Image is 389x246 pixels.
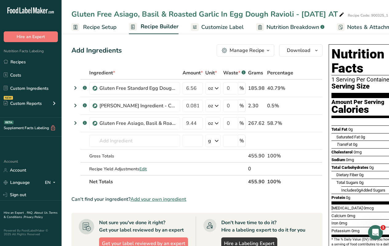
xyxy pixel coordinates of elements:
[4,211,58,219] a: Terms & Conditions .
[346,195,350,200] span: 0g
[248,165,265,173] div: 0
[267,120,293,127] div: 58.7%
[139,166,147,172] span: Edit
[287,47,310,54] span: Download
[99,120,176,127] div: Gluten Free Asiago, Basil & Roasted Garlic Filling - [DATE] AT
[4,100,42,107] div: Custom Reports
[248,102,265,109] div: 2.30
[130,196,186,203] span: Add your own ingredient
[4,229,58,236] div: Powered By FoodLabelMaker © 2025 All Rights Reserved
[331,127,347,132] span: Total Fat
[339,221,347,225] span: 0mg
[331,157,345,162] span: Sodium
[71,46,122,56] div: Add Ingredients
[348,127,353,132] span: 0g
[331,99,384,105] div: Amount Per Serving
[336,142,347,147] i: Trans
[336,142,352,147] span: Fat
[99,102,176,109] div: [PERSON_NAME] Ingredient - Cheese Booster
[221,219,305,234] div: Don't have time to do it? Hire a labeling expert to do it for you
[359,173,363,177] span: 0g
[208,137,211,145] div: g
[93,86,97,91] img: Sub Recipe
[351,228,359,233] span: 0mg
[347,213,355,218] span: 0mg
[248,120,265,127] div: 267.62
[354,150,362,154] span: 0mg
[88,175,247,188] th: Net Totals
[27,211,34,215] a: FAQ .
[353,142,357,147] span: 0g
[71,20,117,34] a: Recipe Setup
[89,166,180,172] div: Recipe Yield Adjustments
[4,121,14,124] div: BETA
[205,69,217,77] span: Unit
[279,44,323,57] button: Download
[267,69,293,77] span: Percentage
[331,83,370,90] span: Serving Size
[89,153,180,159] div: Gross Totals
[331,213,346,218] span: Calcium
[341,188,385,192] span: Includes Added Sugars
[4,177,30,188] a: Language
[248,85,265,92] div: 185.98
[267,152,293,160] div: 100%
[89,69,115,77] span: Ingredient
[182,69,203,77] span: Amount
[363,206,374,210] span: 0mcg
[331,165,368,170] span: Total Carbohydrates
[4,211,26,215] a: Hire an Expert .
[89,135,180,147] input: Add Ingredient
[331,105,384,114] div: Calories
[208,102,213,109] div: oz
[71,9,345,20] div: Gluten Free Asiago, Basil & Roasted Garlic In Egg Dough Ravioli - [DATE] AT
[247,175,266,188] th: 455.90
[141,22,178,31] span: Recipe Builder
[368,225,383,240] iframe: Intercom live chat
[24,215,43,219] a: Privacy Policy
[208,120,213,127] div: oz
[331,221,338,225] span: Iron
[248,69,263,77] span: Grams
[4,31,58,42] button: Hire an Expert
[266,175,295,188] th: 100%
[256,20,324,34] a: Nutrition Breakdown
[230,47,264,54] div: Manage Recipe
[4,96,13,100] div: NEW
[93,121,97,126] img: Sub Recipe
[331,195,345,200] span: Protein
[331,228,351,233] span: Potassium
[359,180,363,185] span: 0g
[248,152,265,160] div: 455.90
[208,85,213,92] div: oz
[99,219,184,234] div: Not sure you've done it right? Get your label reviewed by an expert
[267,85,293,92] div: 40.79%
[201,23,244,31] span: Customize Label
[361,135,365,139] span: 0g
[93,104,97,108] img: Sub Recipe
[331,150,353,154] span: Cholesterol
[267,102,293,109] div: 0.5%
[336,180,358,185] span: Total Sugars
[356,188,361,192] span: 0g
[369,165,374,170] span: 0g
[99,85,176,92] div: Gluten Free Standard Egg Dough - [DATE] AT
[83,23,117,31] span: Recipe Setup
[381,225,386,230] span: 1
[34,211,49,215] a: About Us .
[223,69,246,77] div: Waste
[336,173,358,177] span: Dietary Fiber
[129,20,178,34] a: Recipe Builder
[346,157,354,162] span: 0mg
[217,44,274,57] button: Manage Recipe
[191,20,244,34] a: Customize Label
[45,179,58,186] div: EN
[331,206,363,210] span: [MEDICAL_DATA]
[348,13,388,18] div: Recipe Code: 900325_1
[267,23,319,31] span: Nutrition Breakdown
[336,135,360,139] span: Saturated Fat
[71,196,323,203] div: Can't find your ingredient?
